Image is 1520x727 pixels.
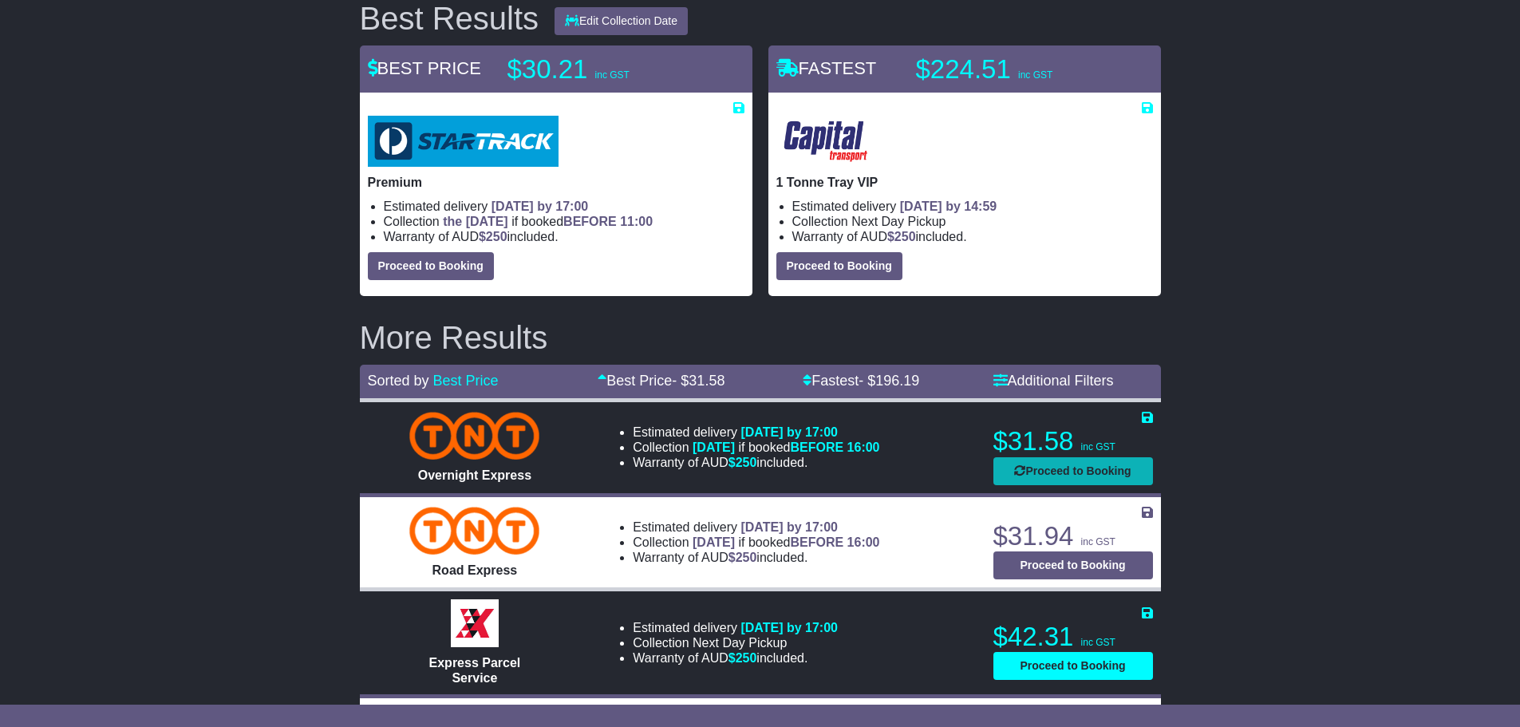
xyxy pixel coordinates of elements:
a: Additional Filters [993,373,1114,389]
p: Premium [368,175,744,190]
li: Collection [633,535,879,550]
a: Fastest- $196.19 [803,373,919,389]
li: Estimated delivery [633,425,879,440]
span: BEST PRICE [368,58,481,78]
img: StarTrack: Premium [368,116,559,167]
button: Proceed to Booking [776,252,902,280]
button: Edit Collection Date [555,7,688,35]
span: the [DATE] [443,215,507,228]
span: Next Day Pickup [693,636,787,650]
span: [DATE] by 17:00 [740,520,838,534]
span: [DATE] by 17:00 [740,621,838,634]
span: [DATE] [693,535,735,549]
span: inc GST [1081,536,1115,547]
li: Collection [792,214,1153,229]
img: TNT Domestic: Overnight Express [409,412,539,460]
li: Warranty of AUD included. [633,650,838,666]
span: 250 [736,551,757,564]
span: BEFORE [790,535,843,549]
span: $ [887,230,916,243]
span: Road Express [432,563,518,577]
button: Proceed to Booking [993,457,1153,485]
li: Warranty of AUD included. [792,229,1153,244]
span: [DATE] by 17:00 [740,425,838,439]
button: Proceed to Booking [368,252,494,280]
span: if booked [693,535,879,549]
span: $ [728,551,757,564]
li: Warranty of AUD included. [633,455,879,470]
li: Estimated delivery [633,620,838,635]
span: 196.19 [875,373,919,389]
span: 11:00 [620,215,653,228]
a: Best Price [433,373,499,389]
span: Overnight Express [418,468,531,482]
img: TNT Domestic: Road Express [409,507,539,555]
span: - $ [672,373,724,389]
span: FASTEST [776,58,877,78]
img: Border Express: Express Parcel Service [451,599,499,647]
span: BEFORE [563,215,617,228]
span: if booked [443,215,653,228]
li: Estimated delivery [633,520,879,535]
img: CapitalTransport: 1 Tonne Tray VIP [776,116,876,167]
h2: More Results [360,320,1161,355]
span: 16:00 [847,535,880,549]
a: Best Price- $31.58 [598,373,724,389]
p: $224.51 [916,53,1115,85]
span: - $ [859,373,919,389]
button: Proceed to Booking [993,652,1153,680]
li: Warranty of AUD included. [384,229,744,244]
span: $ [479,230,507,243]
span: [DATE] [693,441,735,454]
p: 1 Tonne Tray VIP [776,175,1153,190]
span: 250 [736,651,757,665]
span: 250 [736,456,757,469]
p: $31.58 [993,425,1153,457]
span: [DATE] by 17:00 [492,200,589,213]
span: 16:00 [847,441,880,454]
div: Best Results [352,1,547,36]
span: 250 [486,230,507,243]
span: Express Parcel Service [429,656,521,685]
span: inc GST [595,69,630,81]
span: [DATE] by 14:59 [900,200,997,213]
button: Proceed to Booking [993,551,1153,579]
span: BEFORE [790,441,843,454]
li: Collection [633,440,879,455]
li: Estimated delivery [384,199,744,214]
span: inc GST [1081,637,1115,648]
span: inc GST [1081,441,1115,452]
span: $ [728,651,757,665]
p: $42.31 [993,621,1153,653]
li: Collection [384,214,744,229]
span: $ [728,456,757,469]
span: inc GST [1018,69,1052,81]
span: 31.58 [689,373,724,389]
li: Warranty of AUD included. [633,550,879,565]
span: 250 [894,230,916,243]
p: $30.21 [507,53,707,85]
li: Collection [633,635,838,650]
span: Next Day Pickup [851,215,946,228]
p: $31.94 [993,520,1153,552]
span: Sorted by [368,373,429,389]
li: Estimated delivery [792,199,1153,214]
span: if booked [693,441,879,454]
